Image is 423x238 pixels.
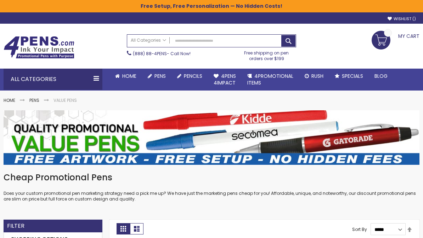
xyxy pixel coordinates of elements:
[117,223,130,234] strong: Grid
[29,97,39,103] a: Pens
[342,72,363,80] span: Specials
[53,97,77,103] strong: Value Pens
[4,172,419,183] h1: Cheap Promotional Pens
[4,97,15,103] a: Home
[242,69,299,91] a: 4PROMOTIONALITEMS
[4,172,419,202] div: Does your custom promotional pen marketing strategy need a pick me up? We have just the marketing...
[388,16,416,22] a: Wishlist
[208,69,242,91] a: 4Pens4impact
[7,222,24,230] strong: Filter
[352,226,367,232] label: Sort By
[133,51,191,57] span: - Call Now!
[374,72,388,80] span: Blog
[133,51,167,57] a: (888) 88-4PENS
[131,37,166,43] span: All Categories
[4,36,74,59] img: 4Pens Custom Pens and Promotional Products
[369,69,393,84] a: Blog
[184,72,202,80] span: Pencils
[4,110,419,165] img: Value Pens
[142,69,171,84] a: Pens
[329,69,369,84] a: Specials
[4,69,102,90] div: All Categories
[109,69,142,84] a: Home
[299,69,329,84] a: Rush
[154,72,166,80] span: Pens
[122,72,136,80] span: Home
[311,72,323,80] span: Rush
[237,47,296,62] div: Free shipping on pen orders over $199
[127,35,170,46] a: All Categories
[214,72,236,86] span: 4Pens 4impact
[171,69,208,84] a: Pencils
[247,72,293,86] span: 4PROMOTIONAL ITEMS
